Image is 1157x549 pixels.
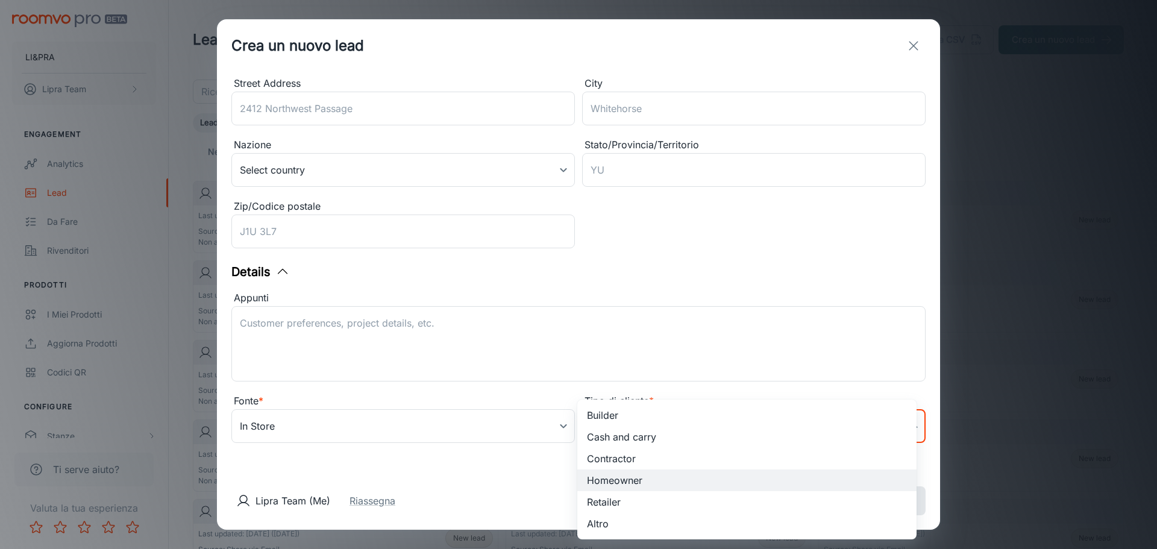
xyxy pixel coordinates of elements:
[577,491,917,513] li: Retailer
[577,426,917,448] li: Cash and carry
[577,448,917,469] li: Contractor
[577,513,917,535] li: Altro
[577,404,917,426] li: Builder
[577,469,917,491] li: Homeowner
